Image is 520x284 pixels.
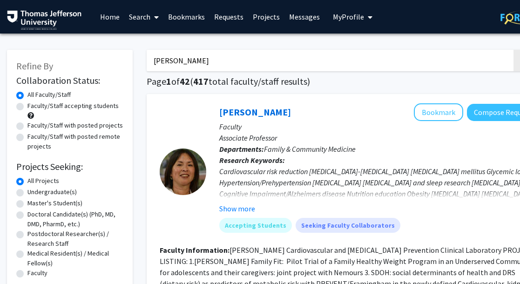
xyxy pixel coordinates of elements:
[147,50,512,71] input: Search Keywords
[27,132,123,151] label: Faculty/Staff with posted remote projects
[27,229,123,249] label: Postdoctoral Researcher(s) / Research Staff
[16,161,123,172] h2: Projects Seeking:
[166,75,171,87] span: 1
[219,218,292,233] mat-chip: Accepting Students
[27,176,59,186] label: All Projects
[7,10,81,30] img: Thomas Jefferson University Logo
[219,156,285,165] b: Research Keywords:
[27,187,77,197] label: Undergraduate(s)
[7,242,40,277] iframe: Chat
[27,210,123,229] label: Doctoral Candidate(s) (PhD, MD, DMD, PharmD, etc.)
[248,0,284,33] a: Projects
[219,203,255,214] button: Show more
[124,0,163,33] a: Search
[296,218,400,233] mat-chip: Seeking Faculty Collaborators
[95,0,124,33] a: Home
[27,121,123,130] label: Faculty/Staff with posted projects
[27,90,71,100] label: All Faculty/Staff
[193,75,209,87] span: 417
[284,0,324,33] a: Messages
[16,60,53,72] span: Refine By
[27,198,82,208] label: Master's Student(s)
[219,144,264,154] b: Departments:
[264,144,356,154] span: Family & Community Medicine
[16,75,123,86] h2: Collaboration Status:
[209,0,248,33] a: Requests
[414,103,463,121] button: Add Cynthia Cheng to Bookmarks
[219,106,291,118] a: [PERSON_NAME]
[27,101,119,111] label: Faculty/Staff accepting students
[180,75,190,87] span: 42
[163,0,209,33] a: Bookmarks
[27,249,123,268] label: Medical Resident(s) / Medical Fellow(s)
[160,245,230,255] b: Faculty Information:
[333,12,364,21] span: My Profile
